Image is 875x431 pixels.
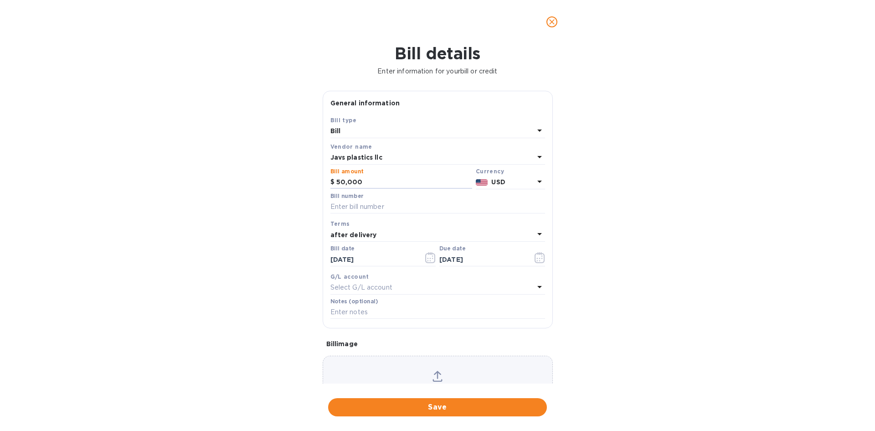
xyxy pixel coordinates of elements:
[439,246,465,252] label: Due date
[330,231,377,239] b: after delivery
[330,154,382,161] b: Javs plastics llc
[7,67,868,76] p: Enter information for your bill or credit
[439,253,525,266] input: Due date
[330,200,545,214] input: Enter bill number
[330,193,363,199] label: Bill number
[330,273,369,280] b: G/L account
[330,99,400,107] b: General information
[330,117,357,124] b: Bill type
[328,398,547,416] button: Save
[335,402,540,413] span: Save
[7,44,868,63] h1: Bill details
[330,306,545,319] input: Enter notes
[336,176,472,189] input: $ Enter bill amount
[330,299,378,304] label: Notes (optional)
[330,283,392,292] p: Select G/L account
[330,176,336,189] div: $
[476,179,488,186] img: USD
[330,143,372,150] b: Vendor name
[326,339,549,348] p: Bill image
[541,11,563,33] button: close
[476,168,504,175] b: Currency
[330,246,355,252] label: Bill date
[330,220,350,227] b: Terms
[330,127,341,135] b: Bill
[330,253,417,266] input: Select date
[491,178,505,186] b: USD
[330,169,363,174] label: Bill amount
